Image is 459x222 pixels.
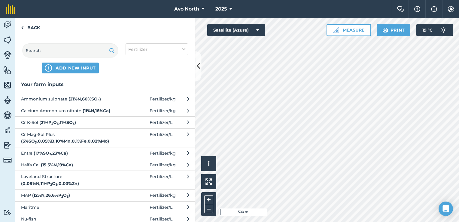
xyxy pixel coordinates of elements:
img: Ruler icon [333,27,339,33]
strong: ( 17 % SO , 23 % Ca ) [34,150,68,156]
img: A cog icon [447,6,454,12]
button: Maritme Fertilizer/L [15,201,195,213]
img: fieldmargin Logo [6,4,15,14]
strong: ( 12 % N , 26.6 % P O ) [32,193,70,198]
img: svg+xml;base64,PD94bWwgdmVyc2lvbj0iMS4wIiBlbmNvZGluZz0idXRmLTgiPz4KPCEtLSBHZW5lcmF0b3I6IEFkb2JlIE... [3,210,12,215]
img: svg+xml;base64,PD94bWwgdmVyc2lvbj0iMS4wIiBlbmNvZGluZz0idXRmLTgiPz4KPCEtLSBHZW5lcmF0b3I6IEFkb2JlIE... [437,24,449,36]
span: Fertilizer / kg [150,96,176,102]
button: Calcium Ammonium nitrate (11%N,16%Ca)Fertilizer/kg [15,105,195,116]
img: svg+xml;base64,PD94bWwgdmVyc2lvbj0iMS4wIiBlbmNvZGluZz0idXRmLTgiPz4KPCEtLSBHZW5lcmF0b3I6IEFkb2JlIE... [3,20,12,29]
img: svg+xml;base64,PD94bWwgdmVyc2lvbj0iMS4wIiBlbmNvZGluZz0idXRmLTgiPz4KPCEtLSBHZW5lcmF0b3I6IEFkb2JlIE... [3,111,12,120]
img: svg+xml;base64,PD94bWwgdmVyc2lvbj0iMS4wIiBlbmNvZGluZz0idXRmLTgiPz4KPCEtLSBHZW5lcmF0b3I6IEFkb2JlIE... [3,96,12,105]
span: Fertilizer / L [150,131,172,145]
span: Cr Mag-Sol Plus [21,131,119,145]
span: 19 ° C [422,24,433,36]
button: Cr Mag-Sol Plus (5%SO3,0.05%B,10%Mn,0.1%Fe,0.02%Mo)Fertilizer/L [15,128,195,147]
img: svg+xml;base64,PHN2ZyB4bWxucz0iaHR0cDovL3d3dy53My5vcmcvMjAwMC9zdmciIHdpZHRoPSI1NiIgaGVpZ2h0PSI2MC... [3,81,12,90]
img: svg+xml;base64,PD94bWwgdmVyc2lvbj0iMS4wIiBlbmNvZGluZz0idXRmLTgiPz4KPCEtLSBHZW5lcmF0b3I6IEFkb2JlIE... [3,156,12,165]
sub: 3 [35,140,37,144]
a: Back [15,18,46,36]
img: svg+xml;base64,PHN2ZyB4bWxucz0iaHR0cDovL3d3dy53My5vcmcvMjAwMC9zdmciIHdpZHRoPSIxOSIgaGVpZ2h0PSIyNC... [109,47,115,54]
img: svg+xml;base64,PHN2ZyB4bWxucz0iaHR0cDovL3d3dy53My5vcmcvMjAwMC9zdmciIHdpZHRoPSI5IiBoZWlnaHQ9IjI0Ii... [21,24,24,31]
span: Fertilizer / kg [150,162,176,168]
span: Avo North [174,5,199,13]
span: 2025 [215,5,227,13]
button: MAP (12%N,26.6%P2O5)Fertilizer/kg [15,189,195,201]
button: Entra (17%SO3,23%Ca)Fertilizer/kg [15,147,195,159]
span: Fertilizer [128,46,147,53]
h3: Your farm inputs [15,81,195,88]
span: Calcium Ammonium nitrate [21,107,119,114]
img: Four arrows, one pointing top left, one top right, one bottom right and the last bottom left [205,178,212,185]
img: svg+xml;base64,PHN2ZyB4bWxucz0iaHR0cDovL3d3dy53My5vcmcvMjAwMC9zdmciIHdpZHRoPSI1NiIgaGVpZ2h0PSI2MC... [3,35,12,45]
sub: 5 [57,122,59,126]
div: Open Intercom Messenger [439,202,453,216]
img: A question mark icon [414,6,421,12]
span: ADD NEW INPUT [56,65,96,71]
span: Fertilizer / kg [150,107,176,114]
button: Satellite (Azure) [207,24,265,36]
button: Haifa Cal (15.5%N,19%Ca)Fertilizer/kg [15,159,195,171]
sub: 2 [51,122,53,126]
strong: ( 21 % P O , 11 % SO ) [39,120,76,125]
button: ADD NEW INPUT [42,63,99,73]
span: Fertilizer / kg [150,150,176,156]
strong: ( 21 % N , 60 % SO ) [68,96,101,102]
img: svg+xml;base64,PD94bWwgdmVyc2lvbj0iMS4wIiBlbmNvZGluZz0idXRmLTgiPz4KPCEtLSBHZW5lcmF0b3I6IEFkb2JlIE... [3,126,12,135]
strong: ( 11 % N , 16 % Ca ) [83,108,110,113]
img: svg+xml;base64,PHN2ZyB4bWxucz0iaHR0cDovL3d3dy53My5vcmcvMjAwMC9zdmciIHdpZHRoPSIxNCIgaGVpZ2h0PSIyNC... [45,64,52,72]
button: Measure [327,24,371,36]
sub: 3 [73,122,74,126]
span: Maritme [21,204,119,211]
span: i [208,160,210,167]
sub: 5 [56,183,57,187]
strong: ( 15.5 % N , 19 % Ca ) [41,162,73,168]
span: MAP [21,192,119,199]
sub: 3 [98,98,99,102]
strong: ( 5 % SO , 0.05 % B , 10 % Mn , 0.1 % Fe , 0.02 % Mo ) [21,138,109,144]
span: Fertilizer / L [150,119,172,126]
span: Fertilizer / L [150,173,172,187]
img: svg+xml;base64,PHN2ZyB4bWxucz0iaHR0cDovL3d3dy53My5vcmcvMjAwMC9zdmciIHdpZHRoPSI1NiIgaGVpZ2h0PSI2MC... [3,66,12,75]
button: 19 °C [416,24,453,36]
span: Entra [21,150,119,156]
button: Cr K-Sol (21%P2O5,11%SO3)Fertilizer/L [15,116,195,128]
button: Ammonium sulphate (21%N,60%SO3)Fertilizer/kg [15,93,195,105]
sub: 2 [50,183,52,187]
button: Fertilizer [126,43,188,55]
button: – [204,204,213,213]
span: Loveland Structure [21,173,119,187]
span: Haifa Cal [21,162,119,168]
span: Ammonium sulphate [21,96,119,102]
span: Fertilizer / L [150,204,172,211]
button: Print [377,24,411,36]
span: Fertilizer / kg [150,192,176,199]
input: Search [22,43,118,58]
strong: ( 0.09 % N , 11 % P O , 0.03 % Zn ) [21,181,79,186]
img: Two speech bubbles overlapping with the left bubble in the forefront [397,6,404,12]
sub: 2 [61,195,63,199]
span: Cr K-Sol [21,119,119,126]
sub: 3 [49,152,51,156]
img: svg+xml;base64,PD94bWwgdmVyc2lvbj0iMS4wIiBlbmNvZGluZz0idXRmLTgiPz4KPCEtLSBHZW5lcmF0b3I6IEFkb2JlIE... [3,51,12,59]
button: Loveland Structure (0.09%N,11%P2O5,0.03%Zn)Fertilizer/L [15,171,195,189]
sub: 5 [67,195,68,199]
img: svg+xml;base64,PHN2ZyB4bWxucz0iaHR0cDovL3d3dy53My5vcmcvMjAwMC9zdmciIHdpZHRoPSIxNyIgaGVpZ2h0PSIxNy... [431,5,437,13]
button: i [201,156,216,171]
img: svg+xml;base64,PHN2ZyB4bWxucz0iaHR0cDovL3d3dy53My5vcmcvMjAwMC9zdmciIHdpZHRoPSIxOSIgaGVpZ2h0PSIyNC... [382,26,388,34]
img: svg+xml;base64,PD94bWwgdmVyc2lvbj0iMS4wIiBlbmNvZGluZz0idXRmLTgiPz4KPCEtLSBHZW5lcmF0b3I6IEFkb2JlIE... [3,141,12,150]
button: + [204,195,213,204]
